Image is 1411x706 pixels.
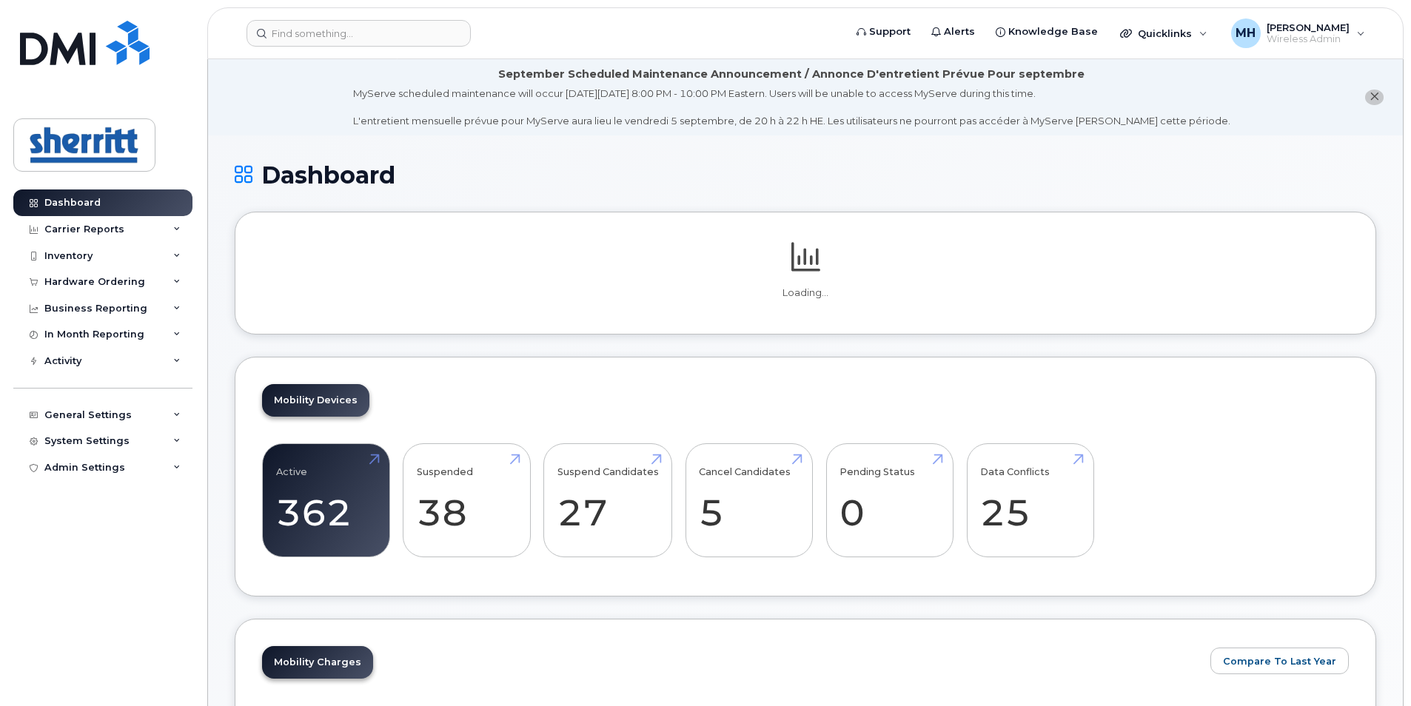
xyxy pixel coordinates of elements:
[417,451,517,549] a: Suspended 38
[699,451,799,549] a: Cancel Candidates 5
[980,451,1080,549] a: Data Conflicts 25
[262,646,373,679] a: Mobility Charges
[1223,654,1336,668] span: Compare To Last Year
[1210,648,1349,674] button: Compare To Last Year
[262,384,369,417] a: Mobility Devices
[276,451,376,549] a: Active 362
[839,451,939,549] a: Pending Status 0
[353,87,1230,128] div: MyServe scheduled maintenance will occur [DATE][DATE] 8:00 PM - 10:00 PM Eastern. Users will be u...
[235,162,1376,188] h1: Dashboard
[262,286,1349,300] p: Loading...
[1365,90,1384,105] button: close notification
[557,451,659,549] a: Suspend Candidates 27
[498,67,1085,82] div: September Scheduled Maintenance Announcement / Annonce D'entretient Prévue Pour septembre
